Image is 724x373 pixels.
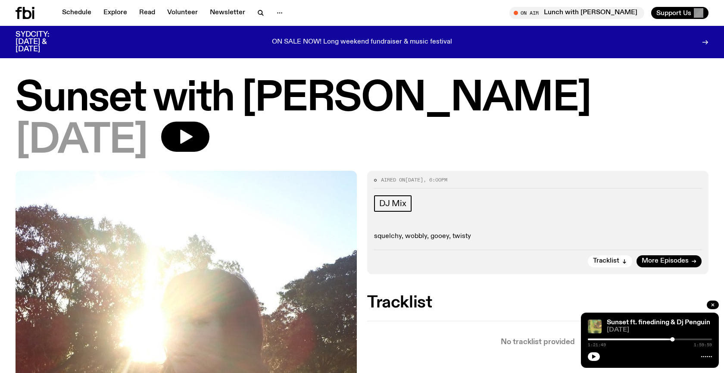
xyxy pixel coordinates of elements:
[651,7,708,19] button: Support Us
[379,199,406,208] span: DJ Mix
[16,31,71,53] h3: SYDCITY: [DATE] & [DATE]
[205,7,250,19] a: Newsletter
[588,343,606,347] span: 1:21:49
[405,176,423,183] span: [DATE]
[134,7,160,19] a: Read
[98,7,132,19] a: Explore
[16,79,708,118] h1: Sunset with [PERSON_NAME]
[16,122,147,160] span: [DATE]
[381,176,405,183] span: Aired on
[374,195,412,212] a: DJ Mix
[607,319,710,326] a: Sunset ft. finedining & Dj Penguin
[423,176,447,183] span: , 6:00pm
[593,258,619,264] span: Tracklist
[642,258,689,264] span: More Episodes
[57,7,97,19] a: Schedule
[694,343,712,347] span: 1:59:59
[588,255,632,267] button: Tracklist
[367,295,708,310] h2: Tracklist
[374,232,702,241] p: squelchy, wobbly, gooey, twisty
[162,7,203,19] a: Volunteer
[272,38,452,46] p: ON SALE NOW! Long weekend fundraiser & music festival
[509,7,644,19] button: On AirLunch with [PERSON_NAME]
[656,9,691,17] span: Support Us
[367,339,708,346] p: No tracklist provided
[607,327,712,333] span: [DATE]
[637,255,702,267] a: More Episodes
